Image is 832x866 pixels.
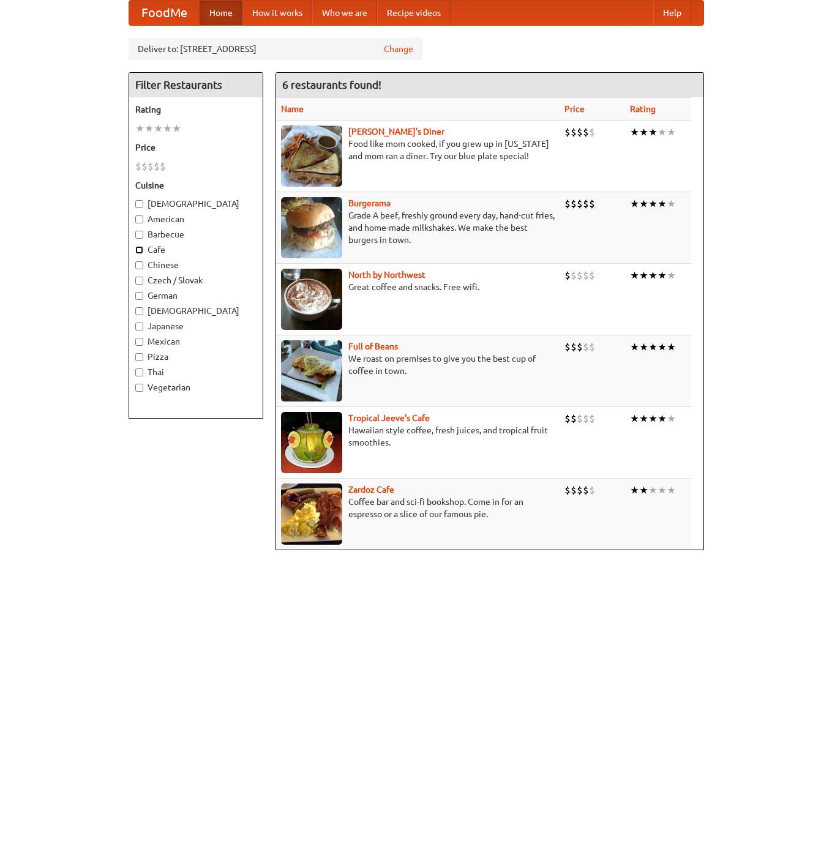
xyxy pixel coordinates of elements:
[135,320,257,332] label: Japanese
[135,231,143,239] input: Barbecue
[281,496,555,520] p: Coffee bar and sci-fi bookshop. Come in for an espresso or a slice of our famous pie.
[630,104,656,114] a: Rating
[154,122,163,135] li: ★
[564,104,585,114] a: Price
[348,127,444,136] b: [PERSON_NAME]'s Diner
[135,228,257,241] label: Barbecue
[148,160,154,173] li: $
[384,43,413,55] a: Change
[135,384,143,392] input: Vegetarian
[648,269,658,282] li: ★
[639,483,648,497] li: ★
[564,269,571,282] li: $
[630,412,639,425] li: ★
[571,412,577,425] li: $
[135,198,257,210] label: [DEMOGRAPHIC_DATA]
[630,483,639,497] li: ★
[639,412,648,425] li: ★
[135,381,257,394] label: Vegetarian
[667,269,676,282] li: ★
[571,125,577,139] li: $
[281,412,342,473] img: jeeves.jpg
[135,366,257,378] label: Thai
[135,277,143,285] input: Czech / Slovak
[583,269,589,282] li: $
[135,160,141,173] li: $
[577,269,583,282] li: $
[564,125,571,139] li: $
[282,79,381,91] ng-pluralize: 6 restaurants found!
[639,197,648,211] li: ★
[348,270,425,280] b: North by Northwest
[564,412,571,425] li: $
[135,179,257,192] h5: Cuisine
[129,73,263,97] h4: Filter Restaurants
[160,160,166,173] li: $
[135,261,143,269] input: Chinese
[589,197,595,211] li: $
[163,122,172,135] li: ★
[135,215,143,223] input: American
[583,483,589,497] li: $
[348,485,394,495] a: Zardoz Cafe
[141,160,148,173] li: $
[564,483,571,497] li: $
[577,483,583,497] li: $
[583,197,589,211] li: $
[242,1,312,25] a: How it works
[648,125,658,139] li: ★
[135,351,257,363] label: Pizza
[135,368,143,376] input: Thai
[281,138,555,162] p: Food like mom cooked, if you grew up in [US_STATE] and mom ran a diner. Try our blue plate special!
[630,269,639,282] li: ★
[639,269,648,282] li: ★
[144,122,154,135] li: ★
[281,197,342,258] img: burgerama.jpg
[667,483,676,497] li: ★
[281,353,555,377] p: We roast on premises to give you the best cup of coffee in town.
[129,1,200,25] a: FoodMe
[135,274,257,286] label: Czech / Slovak
[129,38,422,60] div: Deliver to: [STREET_ADDRESS]
[667,412,676,425] li: ★
[135,307,143,315] input: [DEMOGRAPHIC_DATA]
[658,269,667,282] li: ★
[648,197,658,211] li: ★
[312,1,377,25] a: Who we are
[348,413,430,423] a: Tropical Jeeve's Cafe
[648,483,658,497] li: ★
[200,1,242,25] a: Home
[658,412,667,425] li: ★
[583,340,589,354] li: $
[135,289,257,302] label: German
[135,246,143,254] input: Cafe
[348,198,391,208] a: Burgerama
[658,125,667,139] li: ★
[135,141,257,154] h5: Price
[154,160,160,173] li: $
[135,103,257,116] h5: Rating
[639,125,648,139] li: ★
[281,269,342,330] img: north.jpg
[135,122,144,135] li: ★
[577,340,583,354] li: $
[281,104,304,114] a: Name
[639,340,648,354] li: ★
[571,269,577,282] li: $
[667,340,676,354] li: ★
[281,125,342,187] img: sallys.jpg
[172,122,181,135] li: ★
[589,412,595,425] li: $
[377,1,451,25] a: Recipe videos
[135,259,257,271] label: Chinese
[135,305,257,317] label: [DEMOGRAPHIC_DATA]
[281,424,555,449] p: Hawaiian style coffee, fresh juices, and tropical fruit smoothies.
[583,412,589,425] li: $
[630,197,639,211] li: ★
[564,340,571,354] li: $
[135,244,257,256] label: Cafe
[348,342,398,351] a: Full of Beans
